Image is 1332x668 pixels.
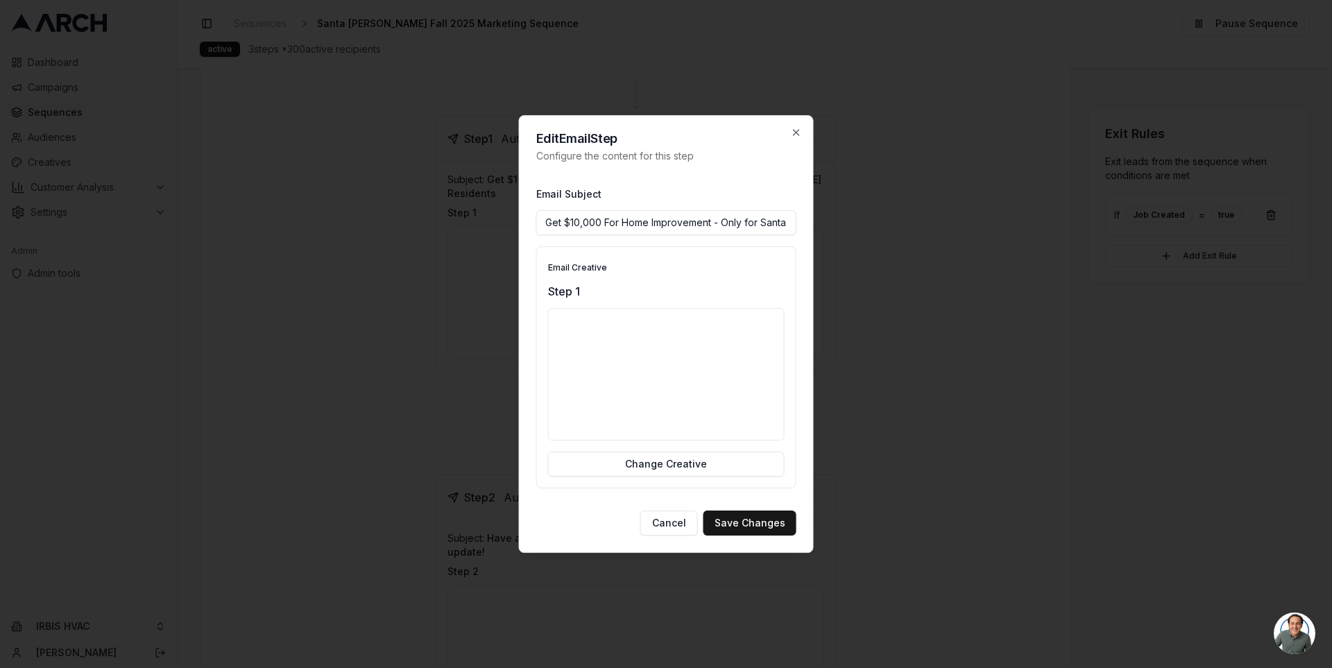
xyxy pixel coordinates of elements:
[536,132,796,145] h2: Edit Email Step
[548,262,607,273] label: Email Creative
[536,149,796,163] p: Configure the content for this step
[640,511,698,536] button: Cancel
[536,188,601,200] label: Email Subject
[703,511,796,536] button: Save Changes
[548,283,785,300] p: Step 1
[548,452,785,477] button: Change Creative
[536,210,796,235] input: Enter email subject line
